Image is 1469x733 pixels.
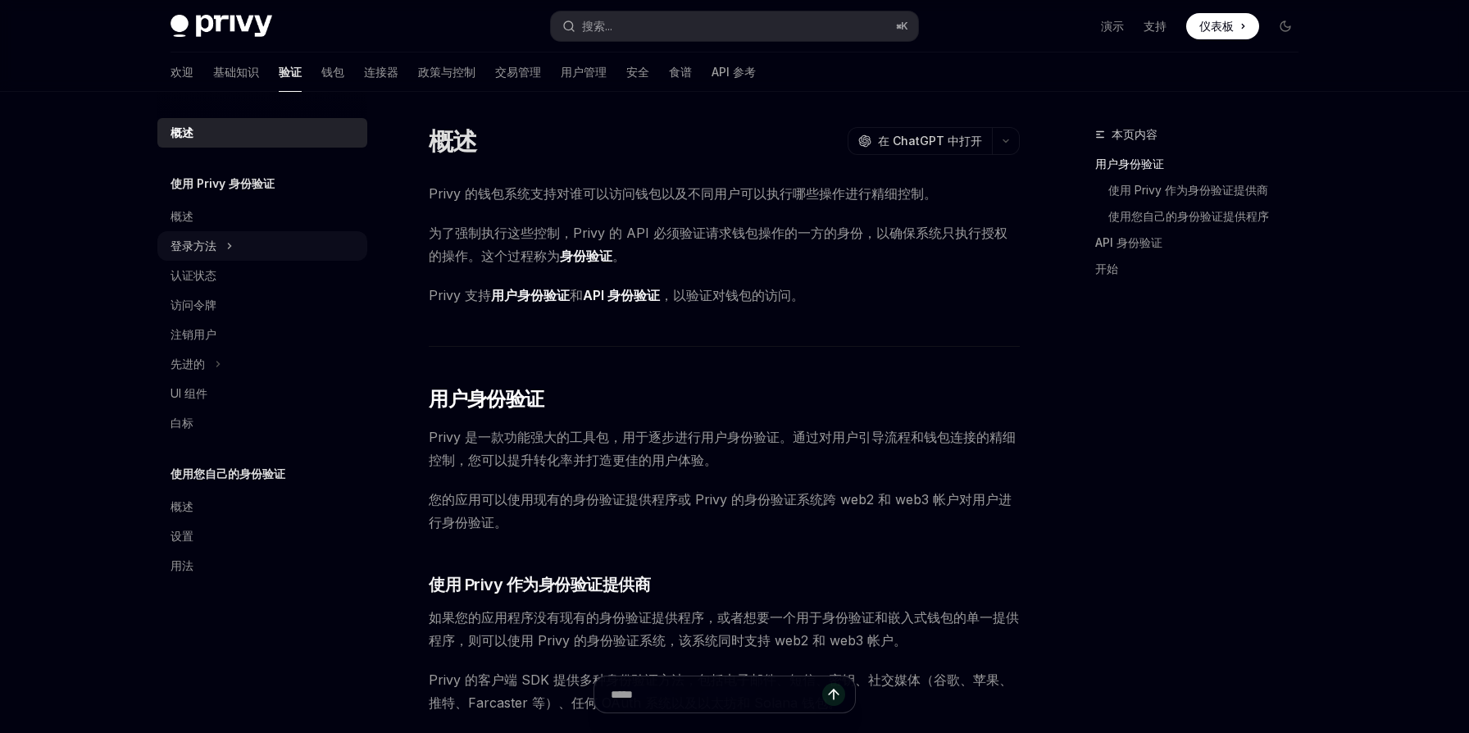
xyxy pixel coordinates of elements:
font: 欢迎 [171,65,193,79]
a: 开始 [1095,256,1312,282]
font: K [901,20,908,32]
a: 支持 [1144,18,1167,34]
font: 先进的 [171,357,205,371]
font: 使用 Privy 作为身份验证提供商 [429,575,650,594]
button: 发送消息 [822,683,845,706]
img: 深色标志 [171,15,272,38]
font: 登录方法 [171,239,216,253]
font: 白标 [171,416,193,430]
a: 用法 [157,551,367,580]
a: 欢迎 [171,52,193,92]
a: 基础知识 [213,52,259,92]
font: 。 [612,248,625,264]
font: API 身份验证 [1095,235,1162,249]
font: 概述 [429,126,477,156]
font: 演示 [1101,19,1124,33]
font: 交易管理 [495,65,541,79]
a: API 参考 [712,52,756,92]
font: Privy 是一款功能强大的工具包，用于逐步进行用户身份验证。通过对用户引导流程和钱包连接的精细控制，您可以提升转化率并打造更佳的用户体验。 [429,429,1016,468]
font: 本页内容 [1112,127,1157,141]
a: 食谱 [669,52,692,92]
font: 用户身份验证 [1095,157,1164,171]
font: 基础知识 [213,65,259,79]
a: 用户身份验证 [1095,151,1312,177]
a: 使用 Privy 作为身份验证提供商 [1095,177,1312,203]
a: 用户管理 [561,52,607,92]
font: Privy 支持 [429,287,491,303]
font: 钱包 [321,65,344,79]
a: 安全 [626,52,649,92]
a: 认证状态 [157,261,367,290]
font: 使用 Privy 作为身份验证提供商 [1108,183,1268,197]
font: 使用您自己的身份验证 [171,467,285,480]
font: ⌘ [896,20,901,32]
a: 验证 [279,52,302,92]
a: 交易管理 [495,52,541,92]
a: 白标 [157,408,367,438]
font: API 身份验证 [583,287,660,303]
font: 用户身份验证 [491,287,570,303]
font: 概述 [171,499,193,513]
font: Privy 的钱包系统支持对谁可以访问钱包以及不同用户可以执行哪些操作进行精细控制。 [429,185,937,202]
font: 使用 Privy 身份验证 [171,176,275,190]
font: 概述 [171,125,193,139]
font: 食谱 [669,65,692,79]
font: 仪表板 [1199,19,1234,33]
font: 开始 [1095,262,1118,275]
font: 身份验证 [560,248,612,264]
font: 您的应用可以使用现有的身份验证提供程序或 Privy 的身份验证系统跨 web2 和 web3 帐户对用户进行身份验证。 [429,491,1012,530]
font: 如果您的应用程序没有现有的身份验证提供程序，或者想要一个用于身份验证和嵌入式钱包的单一提供程序，则可以使用 Privy 的身份验证系统，该系统同时支持 web2 和 web3 帐户。 [429,609,1019,649]
font: 用户管理 [561,65,607,79]
font: 政策与控制 [418,65,475,79]
font: 用法 [171,558,193,572]
a: 使用您自己的身份验证提供程序 [1095,203,1312,230]
input: 提问... [611,676,822,713]
font: ，以验证对钱包的访问。 [660,287,804,303]
a: 概述 [157,118,367,148]
a: 连接器 [364,52,398,92]
a: 概述 [157,202,367,231]
button: 先进的 [157,349,367,379]
a: API 身份验证 [1095,230,1312,256]
font: 连接器 [364,65,398,79]
font: UI 组件 [171,386,207,400]
a: 钱包 [321,52,344,92]
font: 用户身份验证 [429,387,543,411]
a: 设置 [157,521,367,551]
font: 和 [570,287,583,303]
font: 搜索... [582,19,612,33]
font: 安全 [626,65,649,79]
a: 演示 [1101,18,1124,34]
a: 注销用户 [157,320,367,349]
font: 在 ChatGPT 中打开 [878,134,982,148]
button: 切换暗模式 [1272,13,1298,39]
button: 在 ChatGPT 中打开 [848,127,992,155]
font: 验证 [279,65,302,79]
a: 政策与控制 [418,52,475,92]
font: 访问令牌 [171,298,216,312]
a: 概述 [157,492,367,521]
font: 认证状态 [171,268,216,282]
font: Privy 的客户端 SDK 提供多种身份验证方法，包括电子邮件、短信、密钥、社交媒体（谷歌、苹果、推特、Farcaster 等）、任何 OAuth 系统以及以太坊和 Solana 钱包。 [429,672,1012,711]
font: 设置 [171,529,193,543]
font: 注销用户 [171,327,216,341]
font: 支持 [1144,19,1167,33]
a: UI 组件 [157,379,367,408]
button: 搜索...⌘K [551,11,918,41]
font: API 参考 [712,65,756,79]
font: 使用您自己的身份验证提供程序 [1108,209,1269,223]
a: 仪表板 [1186,13,1259,39]
button: 登录方法 [157,231,367,261]
font: 概述 [171,209,193,223]
font: 为了强制执行这些控制，Privy 的 API 必须验证请求钱包操作的一方的身份，以确保系统只执行授权的操作。这个过程称为 [429,225,1007,264]
a: 访问令牌 [157,290,367,320]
